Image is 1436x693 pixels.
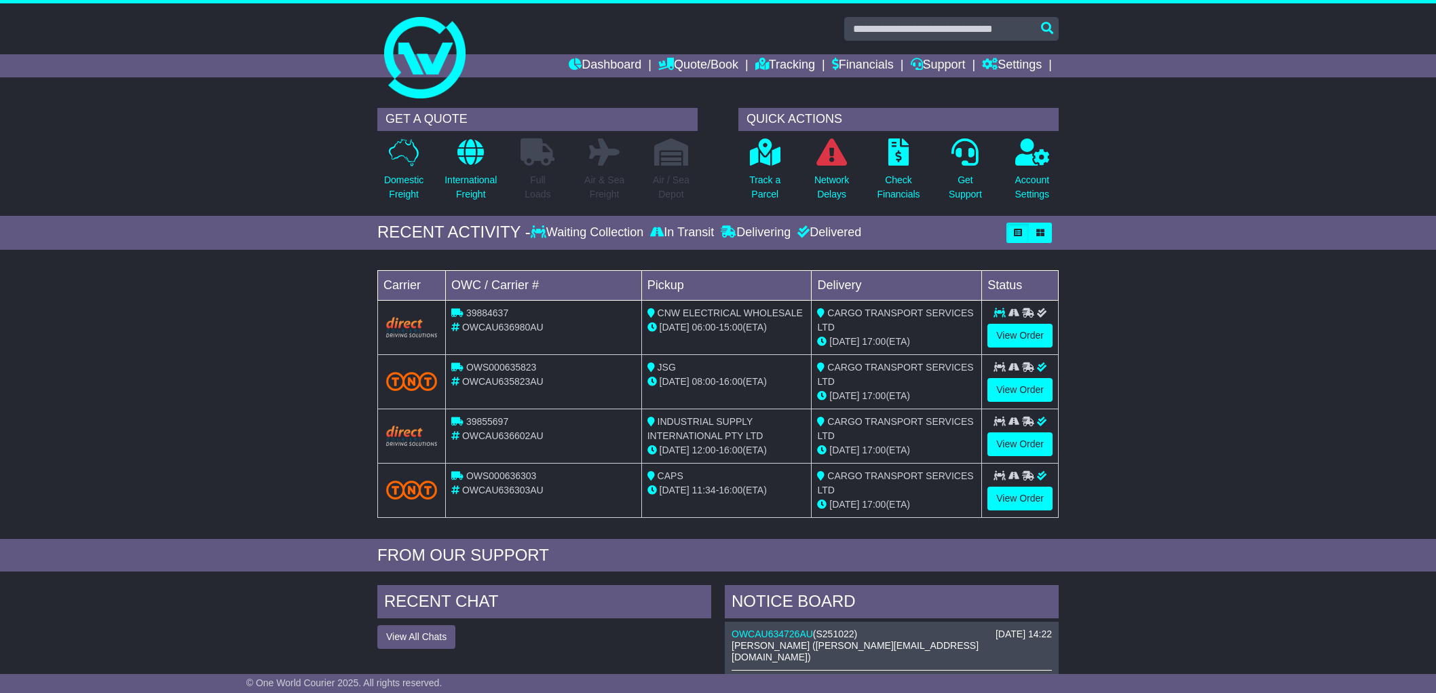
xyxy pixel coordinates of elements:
a: Settings [982,54,1042,77]
span: 16:00 [719,445,742,455]
span: INDUSTRIAL SUPPLY INTERNATIONAL PTY LTD [647,416,763,441]
p: Full Loads [521,173,554,202]
div: (ETA) [817,389,976,403]
span: 11:34 [692,485,716,495]
div: NOTICE BOARD [725,585,1059,622]
span: [DATE] [660,376,689,387]
span: 15:00 [719,322,742,333]
p: Domestic Freight [384,173,423,202]
span: OWCAU636980AU [462,322,544,333]
a: Support [911,54,966,77]
span: OWS000636303 [466,470,537,481]
p: Network Delays [814,173,849,202]
a: Quote/Book [658,54,738,77]
a: View Order [987,432,1053,456]
span: 06:00 [692,322,716,333]
div: (ETA) [817,443,976,457]
div: Delivering [717,225,794,240]
span: 39855697 [466,416,508,427]
span: CNW ELECTRICAL WHOLESALE [658,307,803,318]
span: [DATE] [660,485,689,495]
div: RECENT ACTIVITY - [377,223,531,242]
a: View Order [987,487,1053,510]
span: 39884637 [466,307,508,318]
a: InternationalFreight [444,138,497,209]
p: Air & Sea Freight [584,173,624,202]
td: Delivery [812,270,982,300]
div: - (ETA) [647,375,806,389]
a: AccountSettings [1015,138,1051,209]
a: Track aParcel [749,138,781,209]
a: CheckFinancials [877,138,921,209]
a: OWCAU634726AU [732,629,813,639]
span: 17:00 [862,336,886,347]
span: 16:00 [719,485,742,495]
span: © One World Courier 2025. All rights reserved. [246,677,442,688]
span: OWCAU636602AU [462,430,544,441]
span: [DATE] [829,445,859,455]
div: - (ETA) [647,443,806,457]
td: Pickup [641,270,812,300]
span: 12:00 [692,445,716,455]
span: CARGO TRANSPORT SERVICES LTD [817,470,973,495]
div: GET A QUOTE [377,108,698,131]
div: Delivered [794,225,861,240]
span: 17:00 [862,499,886,510]
span: CAPS [658,470,683,481]
div: In Transit [647,225,717,240]
span: 16:00 [719,376,742,387]
span: 17:00 [862,390,886,401]
td: Carrier [378,270,446,300]
span: 17:00 [862,445,886,455]
span: [DATE] [660,445,689,455]
div: - (ETA) [647,320,806,335]
div: ( ) [732,629,1052,640]
a: DomesticFreight [383,138,424,209]
a: Tracking [755,54,815,77]
span: [DATE] [829,390,859,401]
p: Air / Sea Depot [653,173,689,202]
p: Track a Parcel [749,173,780,202]
p: Account Settings [1015,173,1050,202]
div: RECENT CHAT [377,585,711,622]
span: S251022 [816,629,854,639]
span: OWCAU635823AU [462,376,544,387]
a: Dashboard [569,54,641,77]
a: GetSupport [948,138,983,209]
img: Direct.png [386,317,437,337]
p: International Freight [445,173,497,202]
p: Check Financials [877,173,920,202]
span: [DATE] [829,499,859,510]
td: OWC / Carrier # [446,270,642,300]
img: TNT_Domestic.png [386,481,437,499]
span: CARGO TRANSPORT SERVICES LTD [817,362,973,387]
div: (ETA) [817,335,976,349]
img: TNT_Domestic.png [386,372,437,390]
span: 08:00 [692,376,716,387]
span: OWS000635823 [466,362,537,373]
p: Get Support [949,173,982,202]
span: CARGO TRANSPORT SERVICES LTD [817,416,973,441]
span: JSG [658,362,676,373]
div: - (ETA) [647,483,806,498]
span: [DATE] [829,336,859,347]
span: [DATE] [660,322,689,333]
div: FROM OUR SUPPORT [377,546,1059,565]
span: OWCAU636303AU [462,485,544,495]
span: CARGO TRANSPORT SERVICES LTD [817,307,973,333]
button: View All Chats [377,625,455,649]
a: Financials [832,54,894,77]
div: [DATE] 14:22 [996,629,1052,640]
div: (ETA) [817,498,976,512]
a: View Order [987,324,1053,348]
img: Direct.png [386,426,437,446]
span: [PERSON_NAME] ([PERSON_NAME][EMAIL_ADDRESS][DOMAIN_NAME]) [732,640,979,662]
td: Status [982,270,1059,300]
a: NetworkDelays [814,138,850,209]
div: Waiting Collection [531,225,647,240]
a: View Order [987,378,1053,402]
div: QUICK ACTIONS [738,108,1059,131]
